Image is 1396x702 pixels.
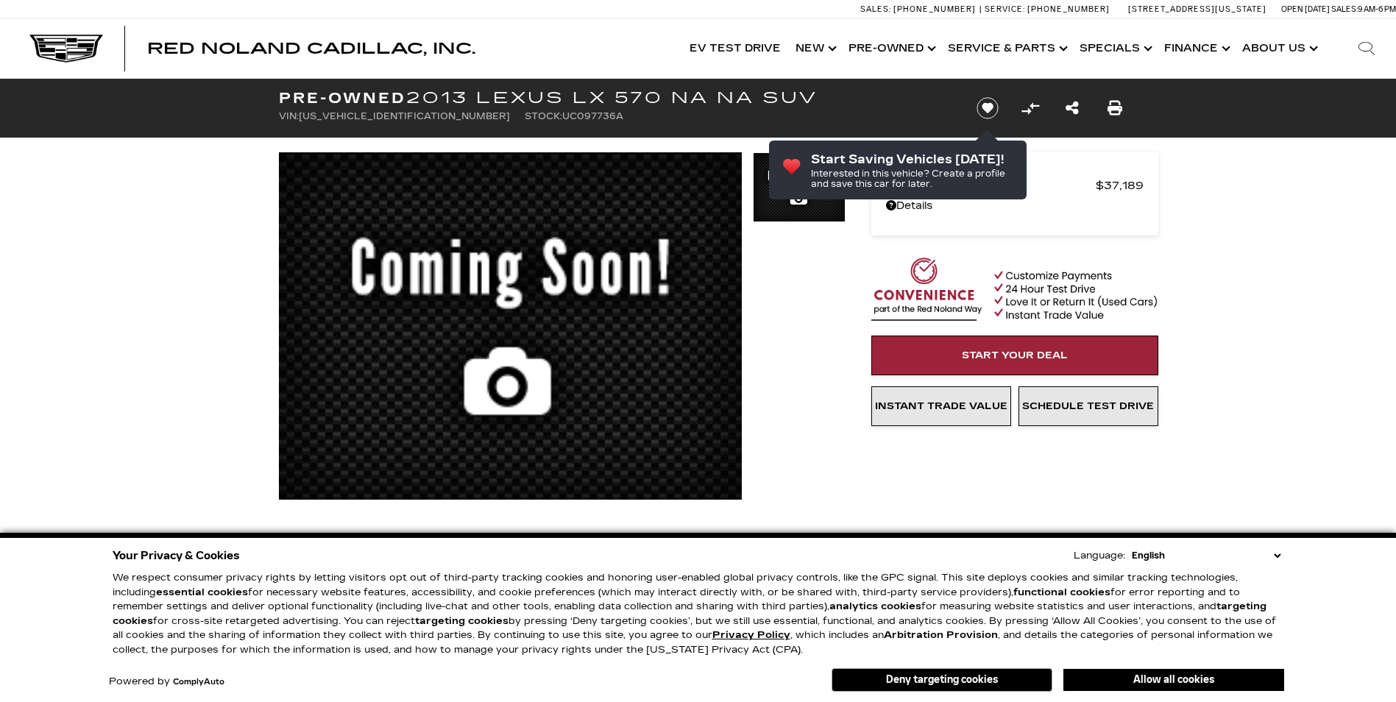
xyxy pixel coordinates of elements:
a: Service & Parts [940,19,1072,78]
a: Sales: [PHONE_NUMBER] [860,5,979,13]
span: [PHONE_NUMBER] [893,4,976,14]
div: Language: [1074,551,1125,561]
span: Open [DATE] [1281,4,1330,14]
span: 9 AM-6 PM [1358,4,1396,14]
a: New [788,19,841,78]
span: Schedule Test Drive [1022,400,1154,412]
span: Red Noland Cadillac, Inc. [147,40,475,57]
a: Red [PERSON_NAME] $37,189 [886,175,1144,196]
span: [PHONE_NUMBER] [1027,4,1110,14]
a: [STREET_ADDRESS][US_STATE] [1128,4,1266,14]
button: Allow all cookies [1063,669,1284,691]
a: Service: [PHONE_NUMBER] [979,5,1113,13]
a: Instant Trade Value [871,386,1011,426]
button: Deny targeting cookies [832,668,1052,692]
span: [US_VEHICLE_IDENTIFICATION_NUMBER] [299,111,510,121]
strong: functional cookies [1013,586,1110,598]
strong: targeting cookies [113,600,1266,627]
span: Instant Trade Value [875,400,1007,412]
a: Start Your Deal [871,336,1158,375]
img: Used 2013 Lexus NA image 1 [279,152,742,509]
span: Stock: [525,111,562,121]
a: Schedule Test Drive [1018,386,1158,426]
a: Print this Pre-Owned 2013 Lexus LX 570 NA NA SUV [1108,98,1122,118]
strong: analytics cookies [829,600,921,612]
span: Red [PERSON_NAME] [886,175,1096,196]
a: Share this Pre-Owned 2013 Lexus LX 570 NA NA SUV [1066,98,1079,118]
strong: Pre-Owned [279,89,406,107]
span: Sales: [1331,4,1358,14]
span: UC097736A [562,111,623,121]
strong: Arbitration Provision [884,629,998,641]
a: EV Test Drive [682,19,788,78]
div: Powered by [109,677,224,687]
a: Details [886,196,1144,216]
button: Save vehicle [971,96,1004,120]
h1: 2013 Lexus LX 570 NA NA SUV [279,90,952,106]
span: Start Your Deal [962,350,1068,361]
button: Compare Vehicle [1019,97,1041,119]
a: ComplyAuto [173,678,224,687]
strong: targeting cookies [415,615,509,627]
img: Cadillac Dark Logo with Cadillac White Text [29,35,103,63]
span: Your Privacy & Cookies [113,545,240,566]
span: Service: [985,4,1025,14]
span: $37,189 [1096,175,1144,196]
p: We respect consumer privacy rights by letting visitors opt out of third-party tracking cookies an... [113,571,1284,657]
img: Used 2013 Lexus NA image 1 [753,152,846,224]
a: Privacy Policy [712,629,790,641]
a: Specials [1072,19,1157,78]
span: VIN: [279,111,299,121]
a: Finance [1157,19,1235,78]
strong: essential cookies [156,586,248,598]
span: Sales: [860,4,891,14]
a: About Us [1235,19,1322,78]
a: Red Noland Cadillac, Inc. [147,41,475,56]
select: Language Select [1128,548,1284,563]
a: Pre-Owned [841,19,940,78]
